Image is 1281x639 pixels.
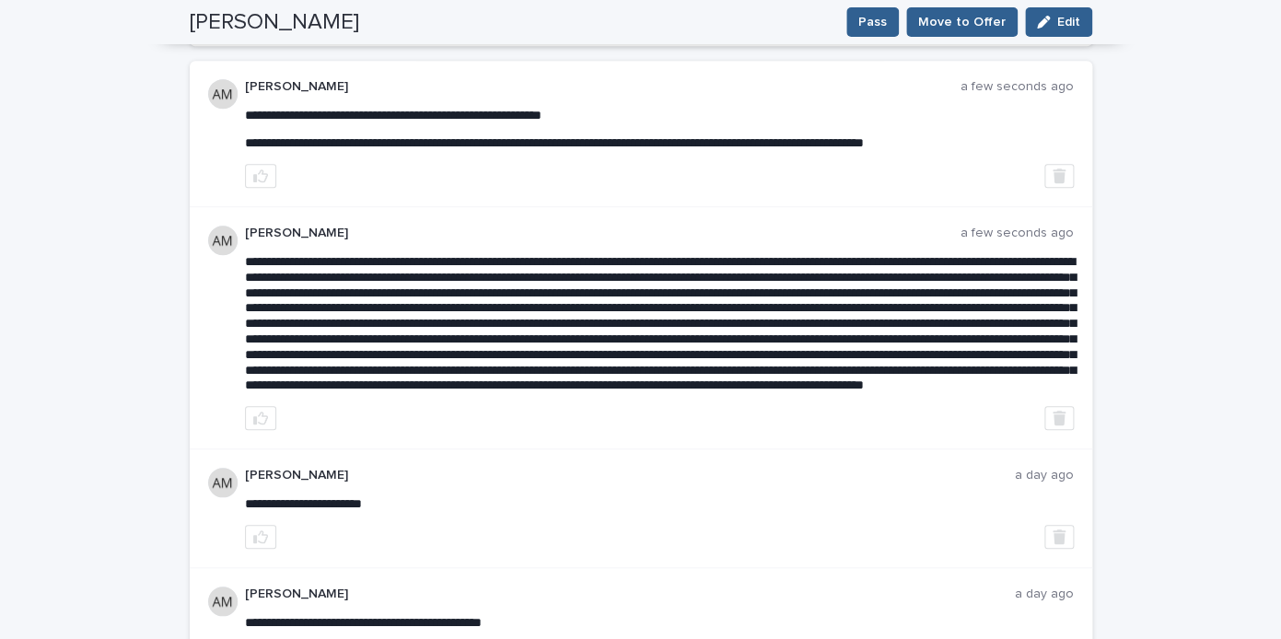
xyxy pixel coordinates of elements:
[245,226,961,241] p: [PERSON_NAME]
[245,525,276,549] button: like this post
[245,468,1015,483] p: [PERSON_NAME]
[1015,587,1074,602] p: a day ago
[1025,7,1092,37] button: Edit
[190,9,359,36] h2: [PERSON_NAME]
[961,226,1074,241] p: a few seconds ago
[1044,406,1074,430] button: Delete post
[846,7,899,37] button: Pass
[1015,468,1074,483] p: a day ago
[245,587,1015,602] p: [PERSON_NAME]
[1044,164,1074,188] button: Delete post
[245,406,276,430] button: like this post
[245,79,961,95] p: [PERSON_NAME]
[858,13,887,31] span: Pass
[245,164,276,188] button: like this post
[918,13,1006,31] span: Move to Offer
[961,79,1074,95] p: a few seconds ago
[1057,16,1080,29] span: Edit
[906,7,1018,37] button: Move to Offer
[1044,525,1074,549] button: Delete post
